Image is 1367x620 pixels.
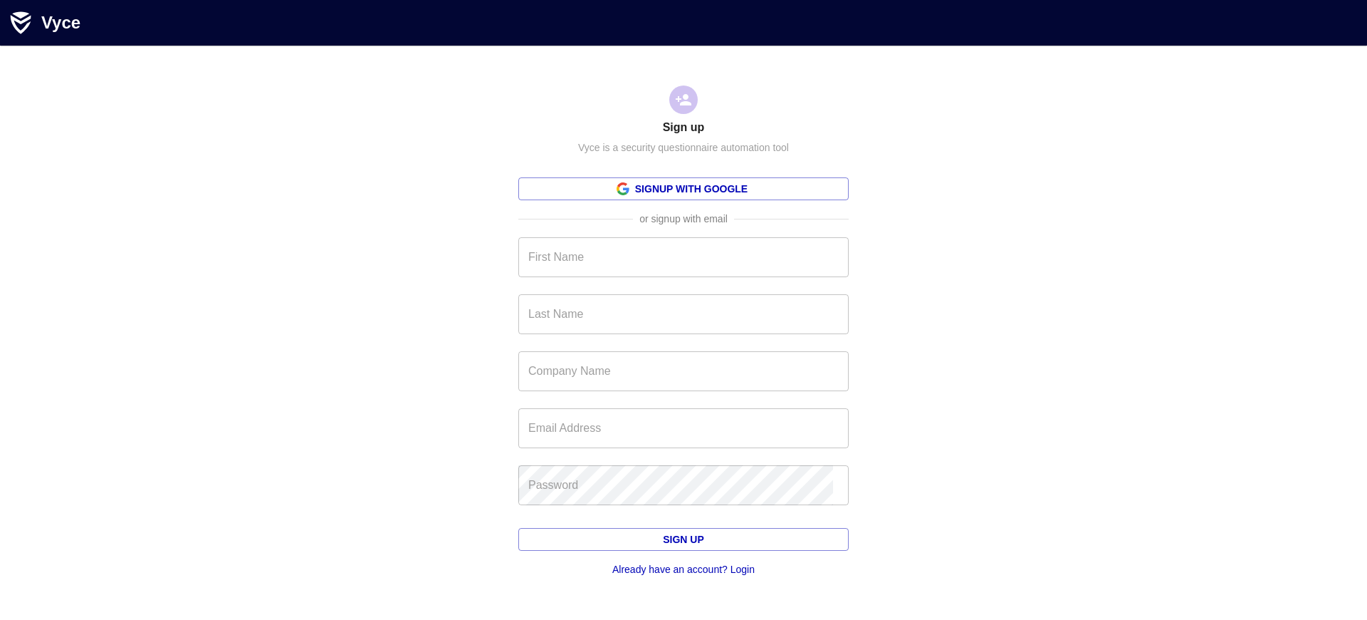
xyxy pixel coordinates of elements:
[518,528,849,551] button: Sign up
[663,120,705,135] h1: Sign up
[41,13,80,33] div: Vyce
[639,212,728,226] p: or signup with email
[612,562,755,577] a: Already have an account? Login
[578,140,789,155] p: Vyce is a security questionnaire automation tool
[518,177,849,200] a: Signup with Google
[3,5,80,41] a: Vyce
